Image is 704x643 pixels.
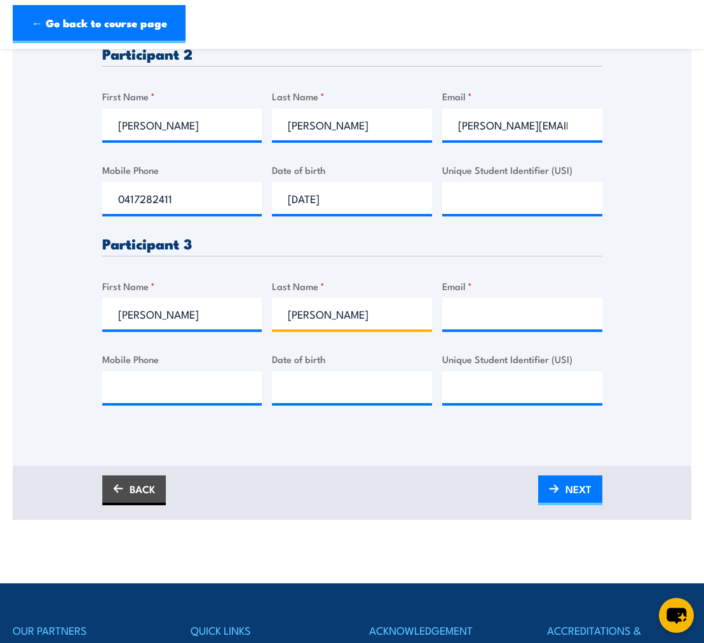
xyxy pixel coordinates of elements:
label: Unique Student Identifier (USI) [442,352,602,366]
label: Mobile Phone [102,352,262,366]
label: First Name [102,89,262,103]
label: First Name [102,279,262,293]
span: NEXT [565,472,592,506]
label: Last Name [272,279,432,293]
label: Date of birth [272,162,432,177]
button: chat-button [659,598,694,633]
h4: ACKNOWLEDGEMENT [369,621,513,639]
label: Unique Student Identifier (USI) [442,162,602,177]
h3: Participant 3 [102,236,602,251]
a: ← Go back to course page [13,5,186,43]
h3: Participant 2 [102,46,602,61]
label: Mobile Phone [102,162,262,177]
h4: OUR PARTNERS [13,621,157,639]
label: Email [442,89,602,103]
label: Email [442,279,602,293]
a: NEXT [538,475,602,505]
h4: QUICK LINKS [191,621,335,639]
a: BACK [102,475,166,505]
label: Date of birth [272,352,432,366]
label: Last Name [272,89,432,103]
